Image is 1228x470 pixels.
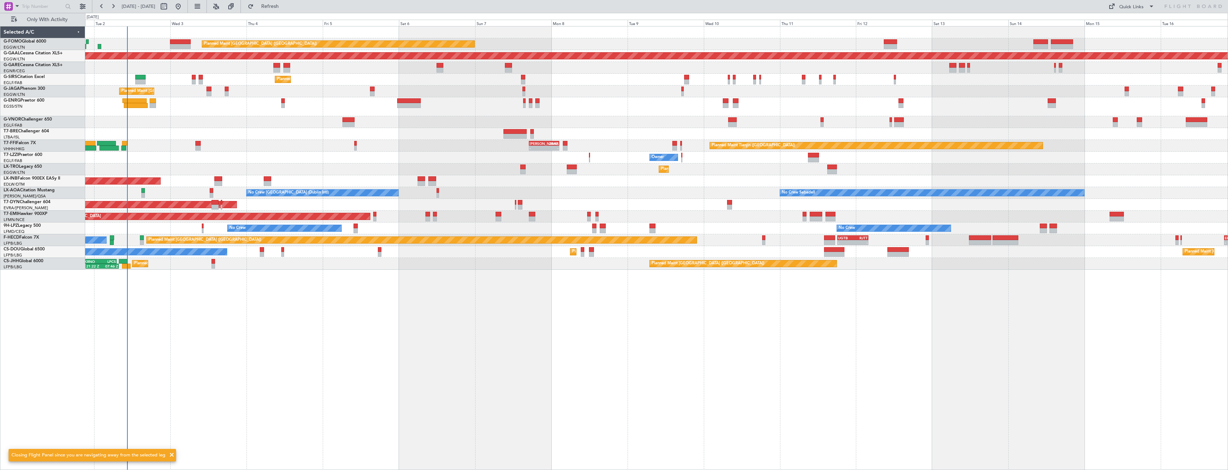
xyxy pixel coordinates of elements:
[4,264,22,270] a: LFPB/LBG
[544,141,559,146] div: ZBAA
[277,74,390,85] div: Planned Maint [GEOGRAPHIC_DATA] ([GEOGRAPHIC_DATA])
[4,141,16,145] span: T7-FFI
[4,253,22,258] a: LFPB/LBG
[4,92,25,97] a: EGGW/LTN
[4,98,44,103] a: G-ENRGPraetor 600
[4,205,48,211] a: EVRA/[PERSON_NAME]
[1119,4,1144,11] div: Quick Links
[84,259,100,264] div: KRNO
[4,194,46,199] a: [PERSON_NAME]/QSA
[551,20,628,26] div: Mon 8
[4,170,25,175] a: EGGW/LTN
[4,75,17,79] span: G-SIRS
[4,259,43,263] a: CS-JHHGlobal 6000
[4,229,24,234] a: LFMD/CEQ
[853,240,868,245] div: -
[661,164,708,175] div: Planned Maint Dusseldorf
[4,39,22,44] span: G-FOMO
[399,20,475,26] div: Sat 6
[4,241,22,246] a: LFPB/LBG
[100,259,116,264] div: LPCS
[4,63,63,67] a: G-GARECessna Citation XLS+
[4,200,50,204] a: T7-DYNChallenger 604
[853,236,868,240] div: RJTT
[170,20,247,26] div: Wed 3
[838,236,853,240] div: UGTB
[1105,1,1158,12] button: Quick Links
[712,140,795,151] div: Planned Maint Tianjin ([GEOGRAPHIC_DATA])
[1008,20,1085,26] div: Sun 14
[4,104,23,109] a: EGSS/STN
[4,259,19,263] span: CS-JHH
[148,235,261,245] div: Planned Maint [GEOGRAPHIC_DATA] ([GEOGRAPHIC_DATA])
[4,129,49,133] a: T7-BREChallenger 604
[122,3,155,10] span: [DATE] - [DATE]
[4,188,20,192] span: LX-AOA
[628,20,704,26] div: Tue 9
[247,20,323,26] div: Thu 4
[86,264,102,268] div: 21:22 Z
[4,153,18,157] span: T7-LZZI
[4,45,25,50] a: EGGW/LTN
[4,176,60,181] a: LX-INBFalcon 900EX EASy II
[4,165,42,169] a: LX-TROLegacy 650
[4,129,18,133] span: T7-BRE
[4,200,20,204] span: T7-DYN
[1085,20,1161,26] div: Mon 15
[572,246,685,257] div: Planned Maint [GEOGRAPHIC_DATA] ([GEOGRAPHIC_DATA])
[4,51,20,55] span: G-GAAL
[4,217,25,222] a: LFMN/NCE
[4,123,22,128] a: EGLF/FAB
[4,235,39,240] a: F-HECDFalcon 7X
[4,212,18,216] span: T7-EMI
[475,20,551,26] div: Sun 7
[4,235,19,240] span: F-HECD
[4,39,46,44] a: G-FOMOGlobal 6000
[544,146,559,150] div: -
[4,146,25,152] a: VHHH/HKG
[780,20,856,26] div: Thu 11
[204,39,317,49] div: Planned Maint [GEOGRAPHIC_DATA] ([GEOGRAPHIC_DATA])
[856,20,932,26] div: Fri 12
[932,20,1008,26] div: Sat 13
[4,117,52,122] a: G-VNORChallenger 650
[4,158,22,163] a: EGLF/FAB
[4,141,36,145] a: T7-FFIFalcon 7X
[4,182,25,187] a: EDLW/DTM
[4,224,18,228] span: 9H-LPZ
[4,153,42,157] a: T7-LZZIPraetor 600
[4,176,18,181] span: LX-INB
[4,165,19,169] span: LX-TRO
[4,68,25,74] a: EGNR/CEG
[4,51,63,55] a: G-GAALCessna Citation XLS+
[782,187,815,198] div: No Crew Sabadell
[244,1,287,12] button: Refresh
[4,134,20,140] a: LTBA/ISL
[4,188,55,192] a: LX-AOACitation Mustang
[4,247,20,251] span: CS-DOU
[11,452,165,459] div: Closing Flight Panel since you are navigating away from the selected leg
[4,98,20,103] span: G-ENRG
[22,1,63,12] input: Trip Number
[19,17,75,22] span: Only With Activity
[248,187,329,198] div: No Crew [GEOGRAPHIC_DATA] (Dublin Intl)
[94,20,170,26] div: Tue 2
[4,117,21,122] span: G-VNOR
[229,223,246,234] div: No Crew
[4,212,47,216] a: T7-EMIHawker 900XP
[4,224,41,228] a: 9H-LPZLegacy 500
[255,4,285,9] span: Refresh
[530,141,544,146] div: [PERSON_NAME]
[838,240,853,245] div: -
[652,152,664,163] div: Owner
[121,86,234,97] div: Planned Maint [GEOGRAPHIC_DATA] ([GEOGRAPHIC_DATA])
[704,20,780,26] div: Wed 10
[4,63,20,67] span: G-GARE
[652,258,764,269] div: Planned Maint [GEOGRAPHIC_DATA] ([GEOGRAPHIC_DATA])
[4,57,25,62] a: EGGW/LTN
[4,75,45,79] a: G-SIRSCitation Excel
[4,87,45,91] a: G-JAGAPhenom 300
[4,80,22,85] a: EGLF/FAB
[323,20,399,26] div: Fri 5
[530,146,544,150] div: -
